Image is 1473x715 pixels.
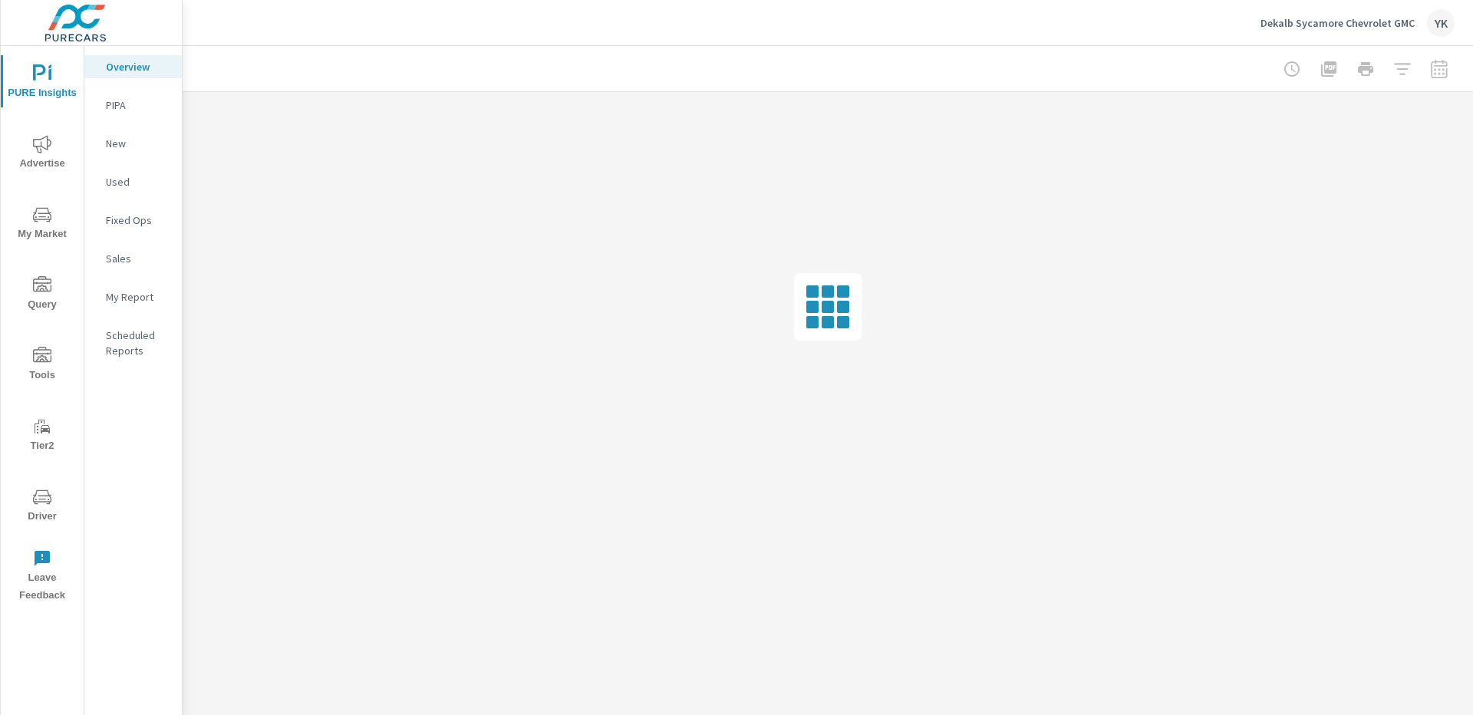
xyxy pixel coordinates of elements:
p: Dekalb Sycamore Chevrolet GMC [1260,16,1415,30]
span: Advertise [5,135,79,173]
div: Used [84,170,182,193]
div: YK [1427,9,1455,37]
span: Query [5,276,79,314]
p: Used [106,174,170,189]
span: Tier2 [5,417,79,455]
div: Scheduled Reports [84,324,182,362]
span: Tools [5,347,79,384]
p: Overview [106,59,170,74]
span: My Market [5,206,79,243]
span: PURE Insights [5,64,79,102]
span: Driver [5,488,79,526]
div: Overview [84,55,182,78]
span: Leave Feedback [5,549,79,605]
p: My Report [106,289,170,305]
div: Fixed Ops [84,209,182,232]
p: Scheduled Reports [106,328,170,358]
div: PIPA [84,94,182,117]
div: New [84,132,182,155]
p: New [106,136,170,151]
p: Sales [106,251,170,266]
div: My Report [84,285,182,308]
p: PIPA [106,97,170,113]
p: Fixed Ops [106,213,170,228]
div: nav menu [1,46,84,611]
div: Sales [84,247,182,270]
